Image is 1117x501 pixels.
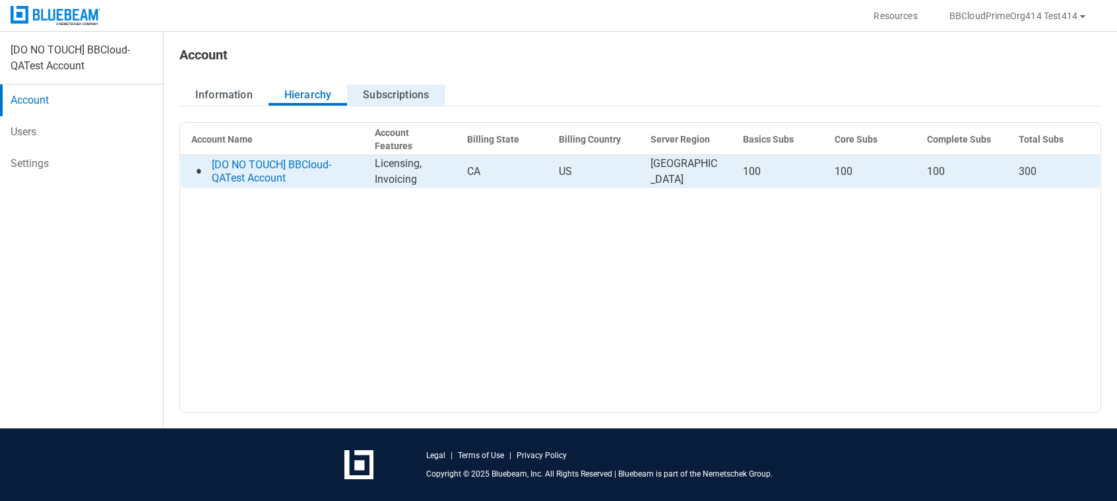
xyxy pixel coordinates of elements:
div: • [195,164,203,180]
a: Legal [426,450,445,461]
img: Bluebeam, Inc. [11,6,100,25]
h1: Account [179,48,228,69]
table: bb-data-table [180,123,1101,189]
p: Copyright © 2025 Bluebeam, Inc. All Rights Reserved | Bluebeam is part of the Nemetschek Group. [426,469,773,479]
td: 100 [824,155,916,189]
td: Licensing, Invoicing [364,155,456,189]
div: | | [426,450,567,461]
button: Subscriptions [347,84,445,106]
td: 100 [732,155,824,189]
a: Privacy Policy [517,450,567,461]
button: Information [179,84,269,106]
button: BBCloudPrimeOrg414 Test414 [934,5,1104,26]
td: 100 [916,155,1008,189]
td: CA [457,155,548,189]
button: Hierarchy [269,84,347,106]
div: [DO NO TOUCH] BBCloud- QATest Account [11,42,152,74]
a: [DO NO TOUCH] BBCloud- QATest Account [212,158,354,185]
td: [GEOGRAPHIC_DATA] [640,155,732,189]
td: 300 [1008,155,1100,189]
td: US [548,155,640,189]
a: Terms of Use [458,450,504,461]
button: Resources [858,5,933,26]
